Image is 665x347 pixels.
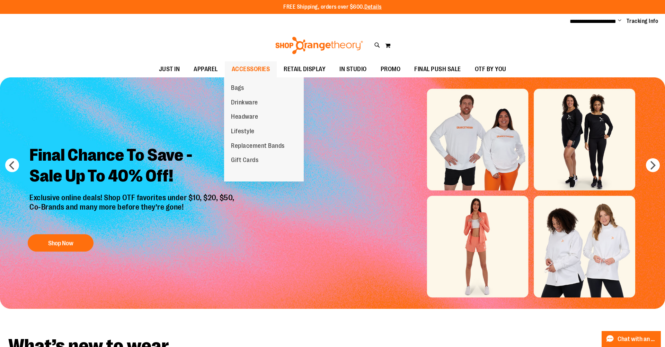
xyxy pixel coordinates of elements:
[381,61,401,77] span: PROMO
[602,331,661,347] button: Chat with an Expert
[24,139,241,193] h2: Final Chance To Save - Sale Up To 40% Off!
[274,37,364,54] img: Shop Orangetheory
[231,113,258,122] span: Headware
[231,142,285,151] span: Replacement Bands
[618,336,657,342] span: Chat with an Expert
[24,139,241,255] a: Final Chance To Save -Sale Up To 40% Off! Exclusive online deals! Shop OTF favorites under $10, $...
[475,61,506,77] span: OTF BY YOU
[24,193,241,227] p: Exclusive online deals! Shop OTF favorites under $10, $20, $50, Co-Brands and many more before th...
[364,4,382,10] a: Details
[194,61,218,77] span: APPAREL
[339,61,367,77] span: IN STUDIO
[159,61,180,77] span: JUST IN
[231,156,258,165] span: Gift Cards
[231,99,258,108] span: Drinkware
[284,61,326,77] span: RETAIL DISPLAY
[414,61,461,77] span: FINAL PUSH SALE
[5,158,19,172] button: prev
[627,17,658,25] a: Tracking Info
[283,3,382,11] p: FREE Shipping, orders over $600.
[646,158,660,172] button: next
[232,61,270,77] span: ACCESSORIES
[28,234,94,252] button: Shop Now
[231,128,255,136] span: Lifestyle
[618,18,621,25] button: Account menu
[231,84,244,93] span: Bags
